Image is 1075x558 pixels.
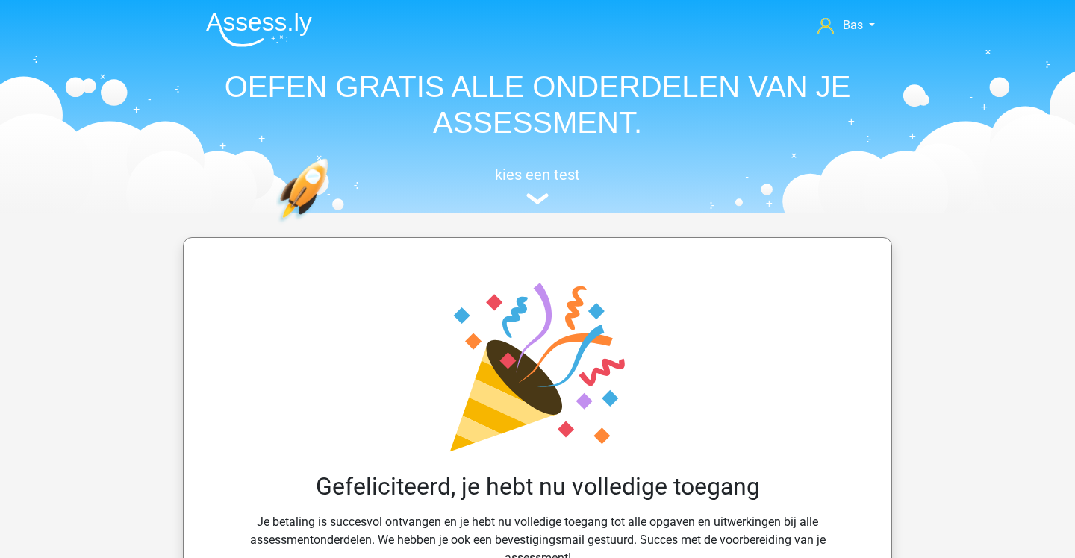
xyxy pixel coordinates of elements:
[276,158,386,293] img: oefenen
[206,12,312,47] img: Assessly
[811,16,881,34] a: Bas
[194,166,881,205] a: kies een test
[526,193,549,204] img: assessment
[194,69,881,140] h1: OEFEN GRATIS ALLE ONDERDELEN VAN JE ASSESSMENT.
[194,166,881,184] h5: kies een test
[225,472,850,501] h2: Gefeliciteerd, je hebt nu volledige toegang
[843,18,863,32] span: Bas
